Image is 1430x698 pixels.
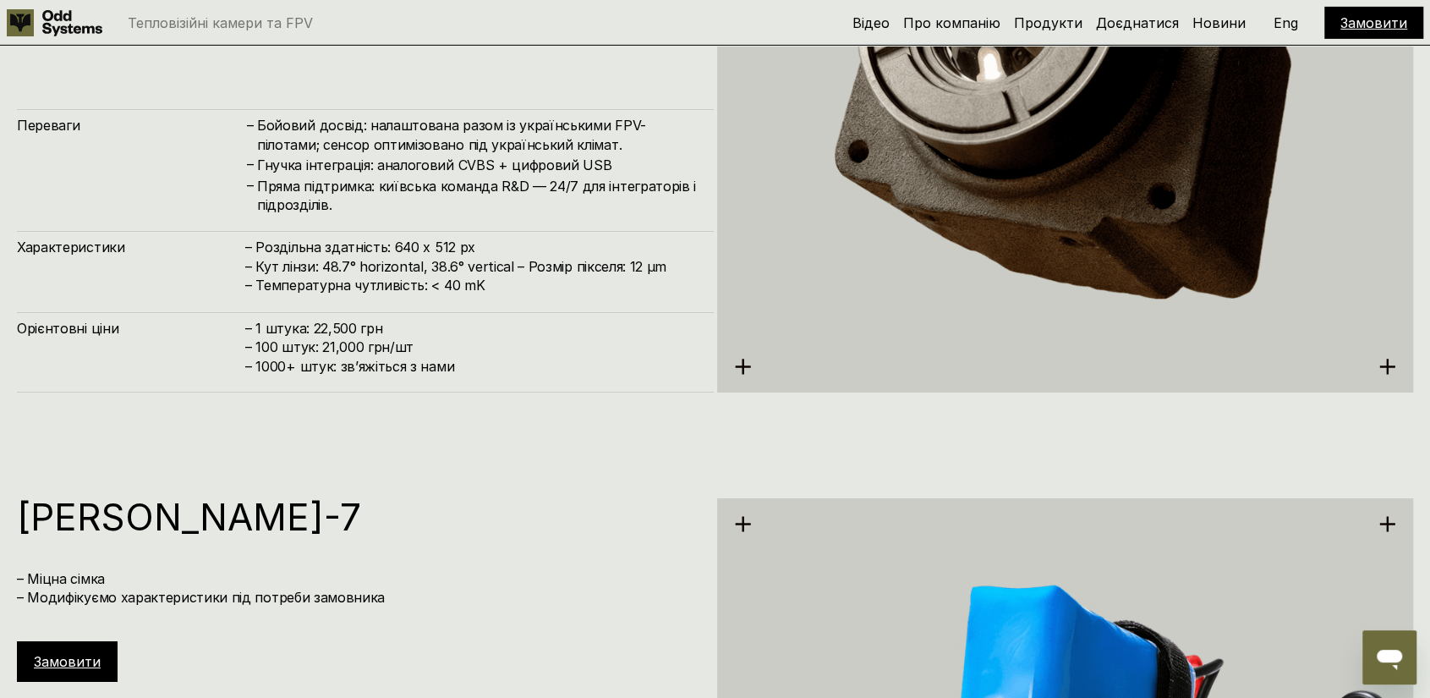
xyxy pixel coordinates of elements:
[245,358,454,375] span: – ⁠1000+ штук: звʼяжіться з нами
[245,238,697,294] h4: – Роздільна здатність: 640 x 512 px – Кут лінзи: 48.7° horizontal, 38.6° vertical – Розмір піксел...
[17,498,697,536] h1: [PERSON_NAME]-7
[257,156,697,174] h4: Гнучка інтеграція: аналоговий CVBS + цифровий USB
[247,115,254,134] h4: –
[17,569,697,607] h4: – Міцна сімка – Модифікуємо характеристики під потреби замовника
[245,319,697,376] h4: – 1 штука: 22,500 грн – 100 штук: 21,000 грн/шт
[247,176,254,195] h4: –
[1274,16,1298,30] p: Eng
[247,155,254,173] h4: –
[257,116,697,154] h4: Бойовий досвід: налаштована разом із українськими FPV-пілотами; сенсор оптимізовано під українськ...
[1096,14,1179,31] a: Доєднатися
[1362,630,1416,684] iframe: Button to launch messaging window, conversation in progress
[17,116,245,135] h4: Переваги
[17,238,245,256] h4: Характеристики
[34,653,101,670] a: Замовити
[852,14,890,31] a: Відео
[1192,14,1246,31] a: Новини
[17,319,245,338] h4: Орієнтовні ціни
[257,177,697,215] h4: Пряма підтримка: київська команда R&D — 24/7 для інтеграторів і підрозділів.
[903,14,1000,31] a: Про компанію
[128,16,313,30] p: Тепловізійні камери та FPV
[1340,14,1407,31] a: Замовити
[1014,14,1082,31] a: Продукти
